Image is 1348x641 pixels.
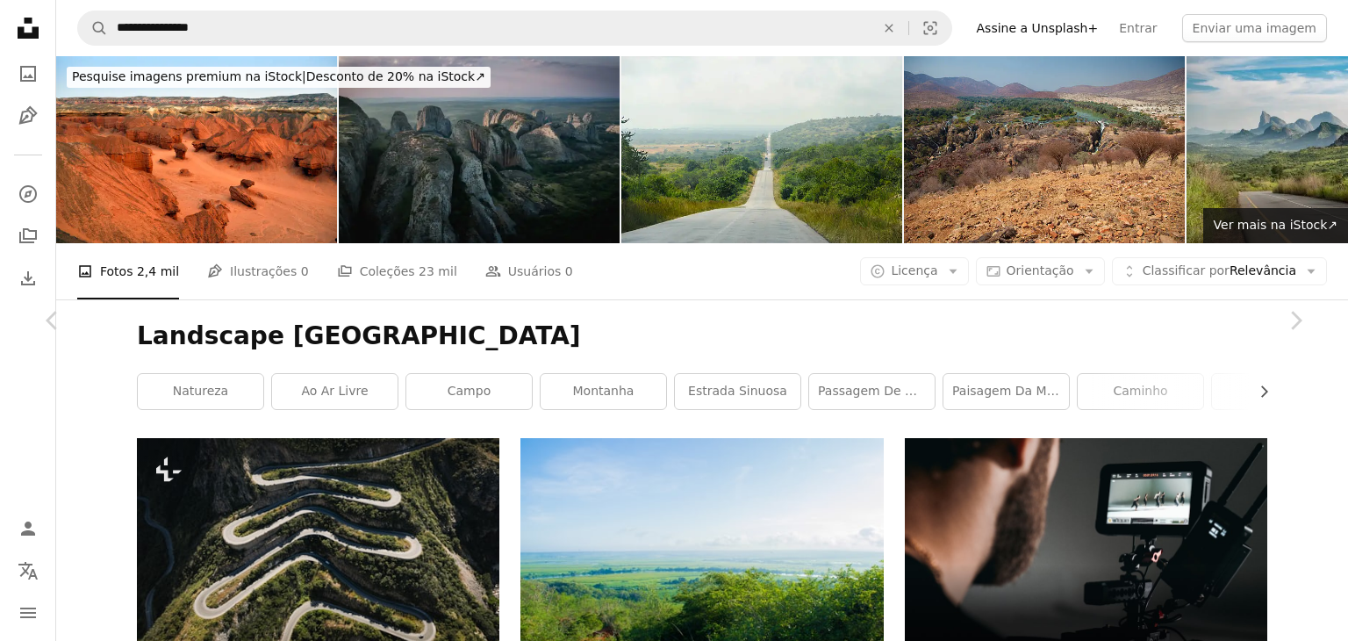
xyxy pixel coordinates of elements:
button: Classificar porRelevância [1112,257,1327,285]
span: Desconto de 20% na iStock ↗ [72,69,485,83]
a: Ilustrações 0 [207,243,309,299]
a: caminho [1078,374,1203,409]
a: Explorar [11,176,46,212]
span: 0 [301,262,309,281]
a: Entrar / Cadastrar-se [11,511,46,546]
img: Paisagem deslumbrante das montanhas de Pedras Negras ao entardecer em Angola [339,56,620,243]
a: estrada sinuosa [675,374,800,409]
span: 0 [565,262,573,281]
span: 23 mil [419,262,457,281]
span: Pesquise imagens premium na iStock | [72,69,306,83]
a: Pesquise imagens premium na iStock|Desconto de 20% na iStock↗ [56,56,501,98]
a: Viagem [1212,374,1337,409]
a: Fotos [11,56,46,91]
h1: Landscape [GEOGRAPHIC_DATA] [137,320,1267,352]
a: Próximo [1243,236,1348,405]
button: Idioma [11,553,46,588]
a: montanha [541,374,666,409]
a: Passagem de montanha [809,374,935,409]
span: Ver mais na iStock ↗ [1214,218,1337,232]
a: Usuários 0 [485,243,573,299]
button: Pesquisa visual [909,11,951,45]
a: campo de grama verde perto do corpo de água durante o dia [520,551,883,566]
button: Limpar [870,11,908,45]
button: Enviar uma imagem [1182,14,1327,42]
button: Menu [11,595,46,630]
span: Relevância [1143,263,1296,280]
span: Classificar por [1143,263,1230,277]
img: África Road [621,56,902,243]
img: Formações rochosas - torres gigantes no Colinas Canyon, deserto do Namibe, Angola [56,56,337,243]
a: ao ar livre [272,374,398,409]
form: Pesquise conteúdo visual em todo o site [77,11,952,46]
button: Licença [860,257,968,285]
a: Ilustrações [11,98,46,133]
a: Ver mais na iStock↗ [1203,208,1348,243]
button: Pesquise na Unsplash [78,11,108,45]
button: Orientação [976,257,1105,285]
a: campo [406,374,532,409]
a: Coleções [11,219,46,254]
a: paisagem da montanha [943,374,1069,409]
img: Catarata Epupa [904,56,1185,243]
a: Assine a Unsplash+ [966,14,1109,42]
a: Entrar [1108,14,1167,42]
a: Coleções 23 mil [337,243,457,299]
span: Orientação [1007,263,1074,277]
a: A Estrada Serra da Leba apresenta curvas acentuadas e vegetação exuberante, oferecendo vistas des... [137,532,499,548]
span: Licença [891,263,937,277]
a: natureza [138,374,263,409]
